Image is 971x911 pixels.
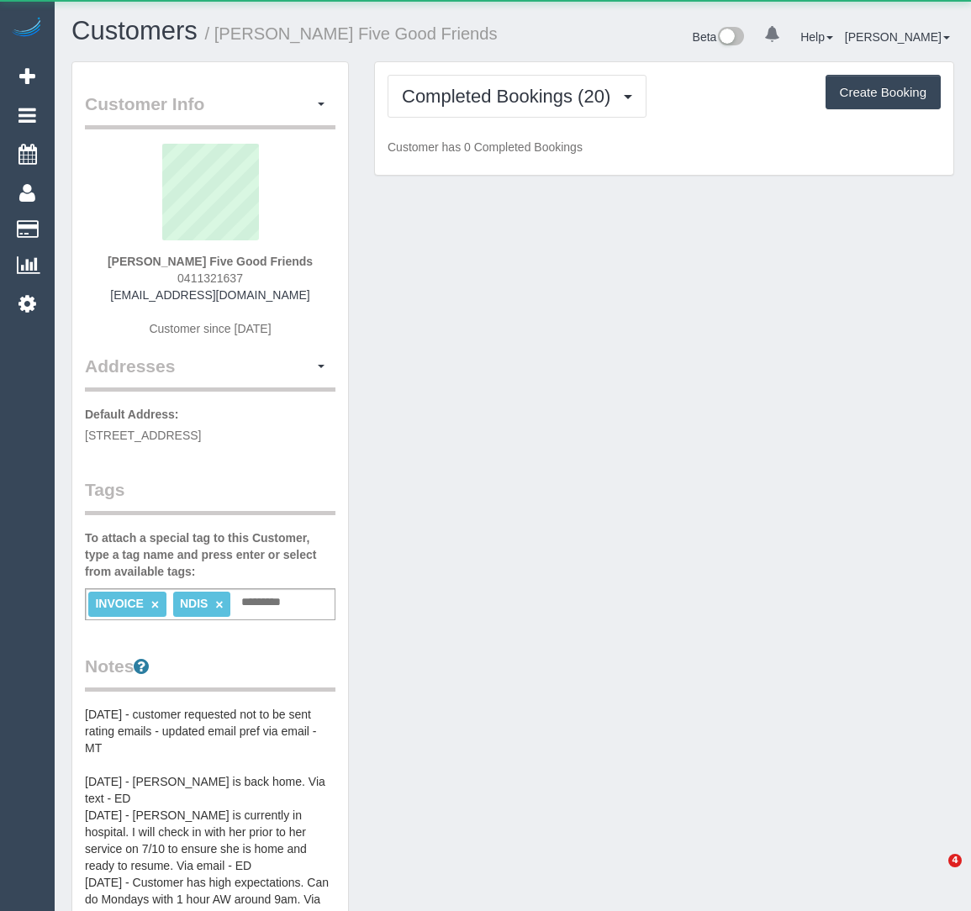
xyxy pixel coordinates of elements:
[693,30,745,44] a: Beta
[149,322,271,335] span: Customer since [DATE]
[826,75,941,110] button: Create Booking
[716,27,744,49] img: New interface
[914,854,954,894] iframe: Intercom live chat
[800,30,833,44] a: Help
[85,529,335,580] label: To attach a special tag to this Customer, type a tag name and press enter or select from availabl...
[948,854,962,867] span: 4
[151,598,159,612] a: ×
[110,288,309,302] a: [EMAIL_ADDRESS][DOMAIN_NAME]
[388,139,941,155] p: Customer has 0 Completed Bookings
[95,597,144,610] span: INVOICE
[85,654,335,692] legend: Notes
[85,477,335,515] legend: Tags
[71,16,198,45] a: Customers
[108,255,313,268] strong: [PERSON_NAME] Five Good Friends
[177,271,243,285] span: 0411321637
[85,92,335,129] legend: Customer Info
[180,597,208,610] span: NDIS
[85,406,179,423] label: Default Address:
[845,30,950,44] a: [PERSON_NAME]
[85,429,201,442] span: [STREET_ADDRESS]
[215,598,223,612] a: ×
[205,24,498,43] small: / [PERSON_NAME] Five Good Friends
[388,75,646,118] button: Completed Bookings (20)
[10,17,44,40] img: Automaid Logo
[402,86,619,107] span: Completed Bookings (20)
